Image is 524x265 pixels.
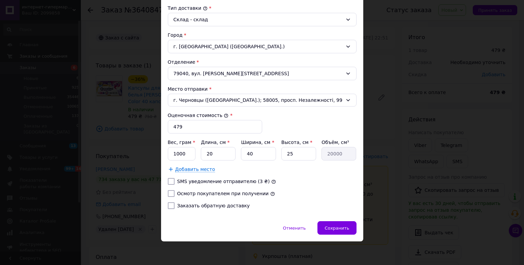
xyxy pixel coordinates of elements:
label: Высота, см [281,140,312,145]
span: Добавить место [175,167,215,172]
div: г. [GEOGRAPHIC_DATA] ([GEOGRAPHIC_DATA].) [168,40,357,53]
span: г. Черновцы ([GEOGRAPHIC_DATA].); 58005, просп. Незалежності, 99 [174,97,343,104]
label: Вес, грам [168,140,195,145]
div: Город [168,32,357,38]
div: Отделение [168,59,357,65]
label: Ширина, см [241,140,274,145]
div: Место отправки [168,86,357,92]
label: Осмотр покупателем при получении [177,191,269,196]
label: Заказать обратную доставку [177,203,250,208]
label: Длина, см [201,140,229,145]
span: Сохранить [325,226,349,231]
div: Склад - склад [174,16,343,23]
div: 79040, вул. [PERSON_NAME][STREET_ADDRESS] [168,67,357,80]
label: Оценочная стоимость [168,113,229,118]
div: Объём, см³ [321,139,356,146]
div: Тип доставки [168,5,357,11]
span: Отменить [283,226,306,231]
label: SMS уведомление отправителю (3 ₴) [177,179,270,184]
